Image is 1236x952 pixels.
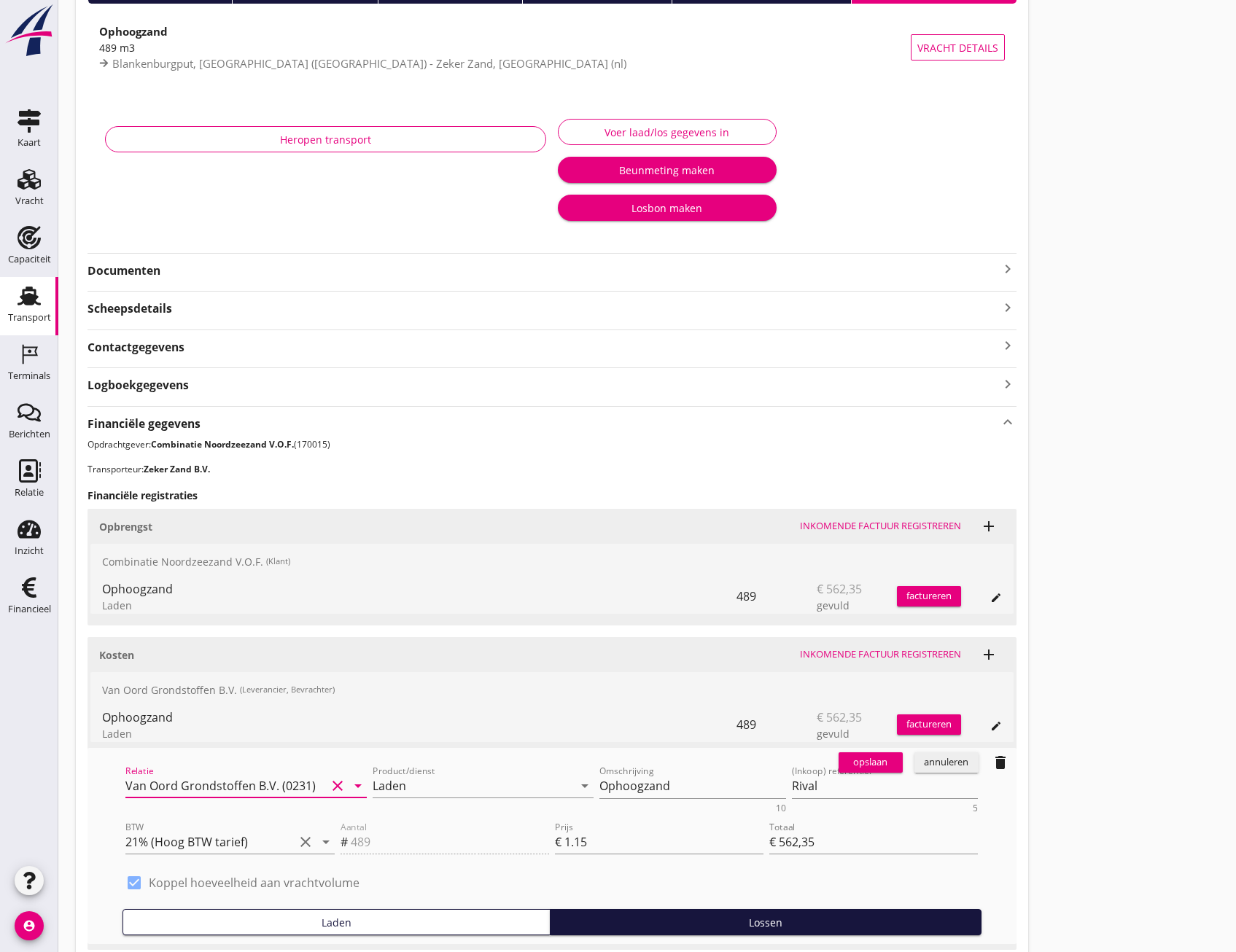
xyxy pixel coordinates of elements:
[794,644,967,665] button: Inkomende factuur registreren
[102,580,736,598] div: Ophoogzand
[8,604,51,614] div: Financieel
[15,488,44,497] div: Relatie
[349,777,367,795] i: arrow_drop_down
[112,56,626,71] span: Blankenburgput, [GEOGRAPHIC_DATA] ([GEOGRAPHIC_DATA]) - Zeker Zand, [GEOGRAPHIC_DATA] (nl)
[15,546,44,555] div: Inzicht
[117,132,534,147] div: Heropen transport
[8,254,51,264] div: Capaciteit
[800,647,961,662] div: Inkomende factuur registreren
[9,429,50,439] div: Berichten
[88,339,184,356] strong: Contactgegevens
[576,777,594,795] i: arrow_drop_down
[817,709,862,726] span: € 562,35
[999,413,1017,432] i: keyboard_arrow_up
[373,774,573,797] input: Product/dienst
[102,598,736,613] div: Laden
[911,34,1005,61] button: Vracht details
[897,586,961,606] button: factureren
[992,754,1009,771] i: delete
[88,377,189,394] strong: Logboekgegevens
[555,833,564,851] div: €
[88,415,201,432] strong: Financiële gegevens
[914,752,979,773] button: annuleren
[599,774,786,798] textarea: Omschrijving
[990,592,1002,604] i: edit
[817,726,897,741] div: gevuld
[794,516,967,537] button: Inkomende factuur registreren
[123,909,551,935] button: Laden
[88,463,1017,476] p: Transporteur:
[88,15,1017,79] a: Ophoogzand489 m3Blankenburgput, [GEOGRAPHIC_DATA] ([GEOGRAPHIC_DATA]) - Zeker Zand, [GEOGRAPHIC_D...
[556,915,975,930] div: Lossen
[8,371,50,381] div: Terminals
[736,579,817,614] div: 489
[99,24,168,39] strong: Ophoogzand
[88,300,172,317] strong: Scheepsdetails
[558,157,777,183] button: Beunmeting maken
[240,684,335,696] small: (Leverancier, Bevrachter)
[15,911,44,940] i: account_circle
[817,598,897,613] div: gevuld
[102,726,736,741] div: Laden
[736,707,817,742] div: 489
[125,774,326,797] input: Relatie
[776,804,786,813] div: 10
[550,909,982,935] button: Lossen
[570,125,764,140] div: Voer laad/los gegevens in
[897,717,961,732] div: factureren
[18,138,41,147] div: Kaart
[99,40,911,55] div: 489 m3
[317,833,335,851] i: arrow_drop_down
[980,518,998,535] i: add
[792,774,979,798] textarea: (Inkoop) referentie:
[558,195,777,221] button: Losbon maken
[151,438,294,450] strong: Combinatie Noordzeezand V.O.F.
[99,648,134,662] strong: Kosten
[3,4,55,58] img: logo-small.a267ee39.svg
[102,709,736,726] div: Ophoogzand
[564,830,763,854] input: Prijs
[920,755,973,770] div: annuleren
[800,519,961,534] div: Inkomende factuur registreren
[15,196,44,206] div: Vracht
[88,262,999,279] strong: Documenten
[917,40,998,55] span: Vracht details
[990,720,1002,732] i: edit
[8,313,51,322] div: Transport
[973,804,978,813] div: 5
[99,520,152,534] strong: Opbrengst
[266,555,290,568] small: (Klant)
[558,119,777,145] button: Voer laad/los gegevens in
[570,200,765,216] div: Losbon maken
[149,875,359,890] label: Koppel hoeveelheid aan vrachtvolume
[88,438,1017,451] p: Opdrachtgever: (170015)
[897,714,961,735] button: factureren
[897,589,961,604] div: factureren
[144,463,210,475] strong: Zeker Zand B.V.
[88,488,1017,503] h3: Financiële registraties
[839,752,903,773] button: opslaan
[90,544,1014,579] div: Combinatie Noordzeezand V.O.F.
[129,915,544,930] div: Laden
[999,260,1017,278] i: keyboard_arrow_right
[329,777,346,795] i: clear
[297,833,314,851] i: clear
[999,336,1017,356] i: keyboard_arrow_right
[999,297,1017,317] i: keyboard_arrow_right
[999,374,1017,394] i: keyboard_arrow_right
[980,646,998,663] i: add
[125,830,293,854] input: BTW
[769,830,978,854] input: Totaal
[570,163,765,178] div: Beunmeting maken
[817,580,862,598] span: € 562,35
[105,126,546,152] button: Heropen transport
[844,755,897,770] div: opslaan
[90,672,1014,707] div: Van Oord Grondstoffen B.V.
